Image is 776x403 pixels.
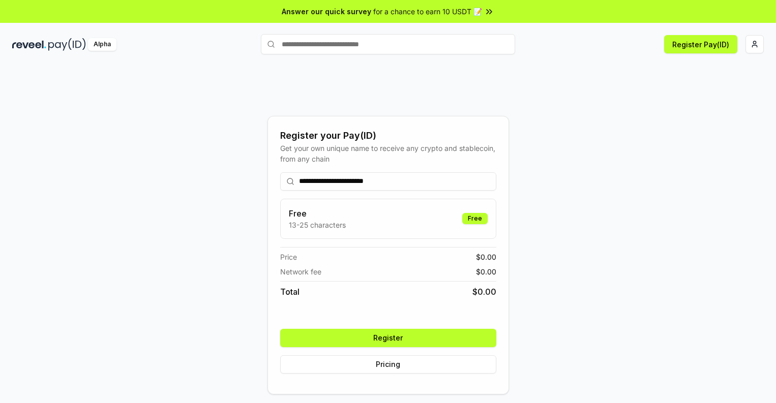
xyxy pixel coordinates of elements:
[664,35,737,53] button: Register Pay(ID)
[88,38,116,51] div: Alpha
[280,252,297,262] span: Price
[282,6,371,17] span: Answer our quick survey
[280,129,496,143] div: Register your Pay(ID)
[476,266,496,277] span: $ 0.00
[280,143,496,164] div: Get your own unique name to receive any crypto and stablecoin, from any chain
[280,286,300,298] span: Total
[280,329,496,347] button: Register
[476,252,496,262] span: $ 0.00
[373,6,482,17] span: for a chance to earn 10 USDT 📝
[280,355,496,374] button: Pricing
[289,207,346,220] h3: Free
[48,38,86,51] img: pay_id
[472,286,496,298] span: $ 0.00
[289,220,346,230] p: 13-25 characters
[280,266,321,277] span: Network fee
[462,213,488,224] div: Free
[12,38,46,51] img: reveel_dark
